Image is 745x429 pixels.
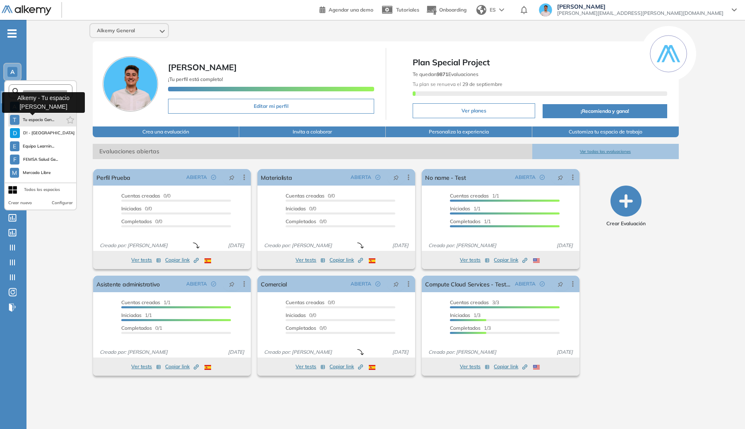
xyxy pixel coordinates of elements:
span: 3/3 [450,299,499,305]
span: 0/0 [286,205,316,212]
img: ESP [204,258,211,263]
div: Todos los espacios [24,186,60,193]
button: Personaliza la experiencia [386,126,532,137]
span: ES [490,6,496,14]
img: world [476,5,486,15]
span: [DATE] [225,348,248,356]
span: pushpin [393,174,399,181]
b: 29 de septiembre [461,81,502,87]
span: ABIERTA [351,280,371,288]
span: Alkemy General [97,27,135,34]
span: FEMSA Salud Ge... [23,156,58,163]
span: ¡Tu perfil está completo! [168,76,223,82]
span: 1/1 [450,205,481,212]
span: Copiar link [494,363,527,370]
span: [PERSON_NAME] [168,62,237,72]
button: pushpin [223,171,241,184]
span: Plan Special Project [413,56,667,69]
span: ABIERTA [186,280,207,288]
button: Copiar link [494,255,527,265]
button: Crear Evaluación [606,186,646,227]
a: Asistente administrativo [96,276,160,292]
button: Copiar link [329,255,363,265]
button: Copiar link [165,362,199,372]
img: arrow [499,8,504,12]
span: Cuentas creadas [450,299,489,305]
span: Copiar link [329,363,363,370]
span: 1/1 [121,299,171,305]
button: Ver planes [413,103,536,118]
span: Creado por: [PERSON_NAME] [425,242,500,249]
span: [PERSON_NAME][EMAIL_ADDRESS][PERSON_NAME][DOMAIN_NAME] [557,10,723,17]
span: 0/1 [121,325,162,331]
span: Completados [121,218,152,224]
span: pushpin [558,174,563,181]
span: D! - [GEOGRAPHIC_DATA] 17 [23,130,76,136]
span: D [13,130,17,136]
span: check-circle [211,281,216,286]
span: Equipo Learnin... [23,143,55,150]
iframe: Chat Widget [704,389,745,429]
span: check-circle [540,281,545,286]
button: Onboarding [426,1,466,19]
button: Editar mi perfil [168,99,374,114]
span: Copiar link [329,256,363,264]
span: 0/0 [286,218,327,224]
span: Iniciadas [450,312,470,318]
span: Mercado Libre [22,169,51,176]
button: pushpin [551,277,570,291]
span: Copiar link [165,363,199,370]
img: USA [533,365,540,370]
button: Crea una evaluación [93,126,239,137]
img: USA [533,258,540,263]
span: ABIERTA [351,174,371,181]
span: check-circle [540,175,545,180]
span: Creado por: [PERSON_NAME] [96,242,171,249]
span: [DATE] [389,348,412,356]
span: Cuentas creadas [286,299,324,305]
i: - [7,33,17,34]
span: Creado por: [PERSON_NAME] [425,348,500,356]
span: 0/0 [286,325,327,331]
span: Tu espacio Gen... [23,117,55,123]
img: ESP [204,365,211,370]
img: ESP [369,258,375,263]
div: Alkemy - Tu espacio [PERSON_NAME] [2,92,85,113]
span: 0/0 [286,299,335,305]
span: Creado por: [PERSON_NAME] [261,348,335,356]
b: 9871 [437,71,448,77]
span: Completados [450,218,481,224]
span: Cuentas creadas [121,193,160,199]
span: Completados [286,325,316,331]
span: Tu plan se renueva el [413,81,502,87]
a: No name - Test [425,169,466,186]
span: Copiar link [165,256,199,264]
span: 0/0 [121,193,171,199]
span: check-circle [375,175,380,180]
span: Cuentas creadas [286,193,324,199]
span: T [13,117,16,123]
span: Evaluaciones abiertas [93,144,532,159]
button: pushpin [551,171,570,184]
span: Onboarding [439,7,466,13]
a: Compute Cloud Services - Test Farid [425,276,512,292]
span: [DATE] [553,242,576,249]
button: Copiar link [494,362,527,372]
span: 1/1 [450,193,499,199]
span: Tutoriales [396,7,419,13]
span: 1/3 [450,312,481,318]
a: Comercial [261,276,287,292]
span: 0/0 [121,218,162,224]
span: Iniciadas [286,205,306,212]
span: 1/1 [121,312,152,318]
span: Cuentas creadas [450,193,489,199]
button: Customiza tu espacio de trabajo [532,126,679,137]
button: Copiar link [165,255,199,265]
button: pushpin [223,277,241,291]
img: Logo [2,5,51,16]
img: ESP [369,365,375,370]
button: Ver tests [460,362,490,372]
span: M [12,169,17,176]
span: F [13,156,17,163]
